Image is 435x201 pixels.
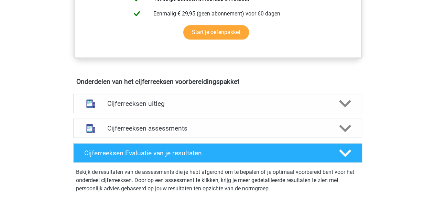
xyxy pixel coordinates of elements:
[76,78,359,86] h4: Onderdelen van het cijferreeksen voorbereidingspakket
[183,25,249,40] a: Start je oefenpakket
[84,149,328,157] h4: Cijferreeksen Evaluatie van je resultaten
[107,124,328,132] h4: Cijferreeksen assessments
[70,143,365,163] a: Cijferreeksen Evaluatie van je resultaten
[70,119,365,138] a: assessments Cijferreeksen assessments
[76,168,359,193] p: Bekijk de resultaten van de assessments die je hebt afgerond om te bepalen of je optimaal voorber...
[82,95,99,112] img: cijferreeksen uitleg
[82,120,99,137] img: cijferreeksen assessments
[107,100,328,108] h4: Cijferreeksen uitleg
[70,94,365,113] a: uitleg Cijferreeksen uitleg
